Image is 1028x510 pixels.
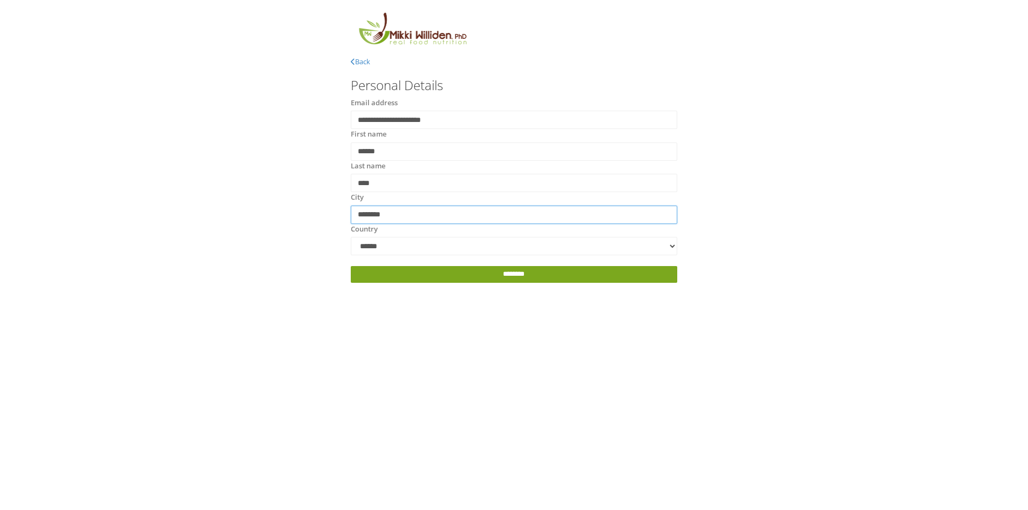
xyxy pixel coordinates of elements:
[351,11,474,51] img: MikkiLogoMain.png
[351,129,386,140] label: First name
[351,224,378,235] label: Country
[351,161,385,172] label: Last name
[351,192,364,203] label: City
[351,98,398,108] label: Email address
[351,78,677,92] h3: Personal Details
[351,57,370,66] a: Back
